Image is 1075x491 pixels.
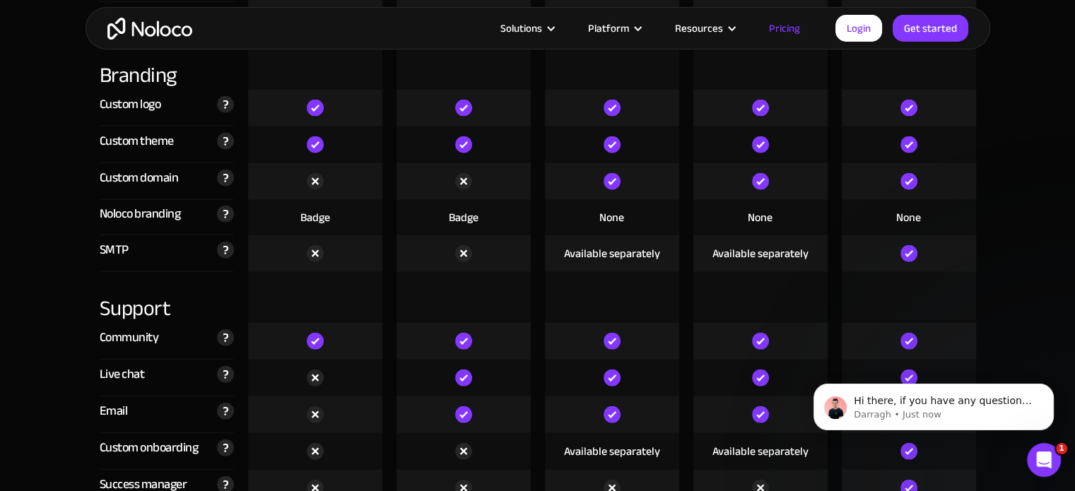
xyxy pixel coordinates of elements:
div: None [896,210,921,225]
iframe: Intercom notifications message [792,354,1075,453]
a: Pricing [751,19,818,37]
a: Get started [893,15,968,42]
div: Custom domain [100,167,179,189]
div: Custom onboarding [100,437,199,459]
div: Platform [588,19,629,37]
div: Available separately [712,246,809,261]
div: Available separately [564,444,660,459]
div: Badge [300,210,330,225]
a: home [107,18,192,40]
div: Community [100,327,159,348]
a: Login [835,15,882,42]
div: Solutions [500,19,542,37]
div: Noloco branding [100,203,181,225]
div: SMTP [100,239,129,261]
div: None [748,210,773,225]
div: Available separately [712,444,809,459]
div: Support [100,272,234,323]
div: Badge [449,210,478,225]
iframe: Intercom live chat [1027,443,1061,477]
div: Platform [570,19,657,37]
div: Live chat [100,364,145,385]
div: Resources [657,19,751,37]
div: Solutions [483,19,570,37]
div: Custom logo [100,94,161,115]
div: Resources [675,19,723,37]
div: Custom theme [100,131,174,152]
div: None [599,210,624,225]
div: Email [100,401,128,422]
div: Available separately [564,246,660,261]
span: 1 [1056,443,1067,454]
div: Branding [100,39,234,90]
